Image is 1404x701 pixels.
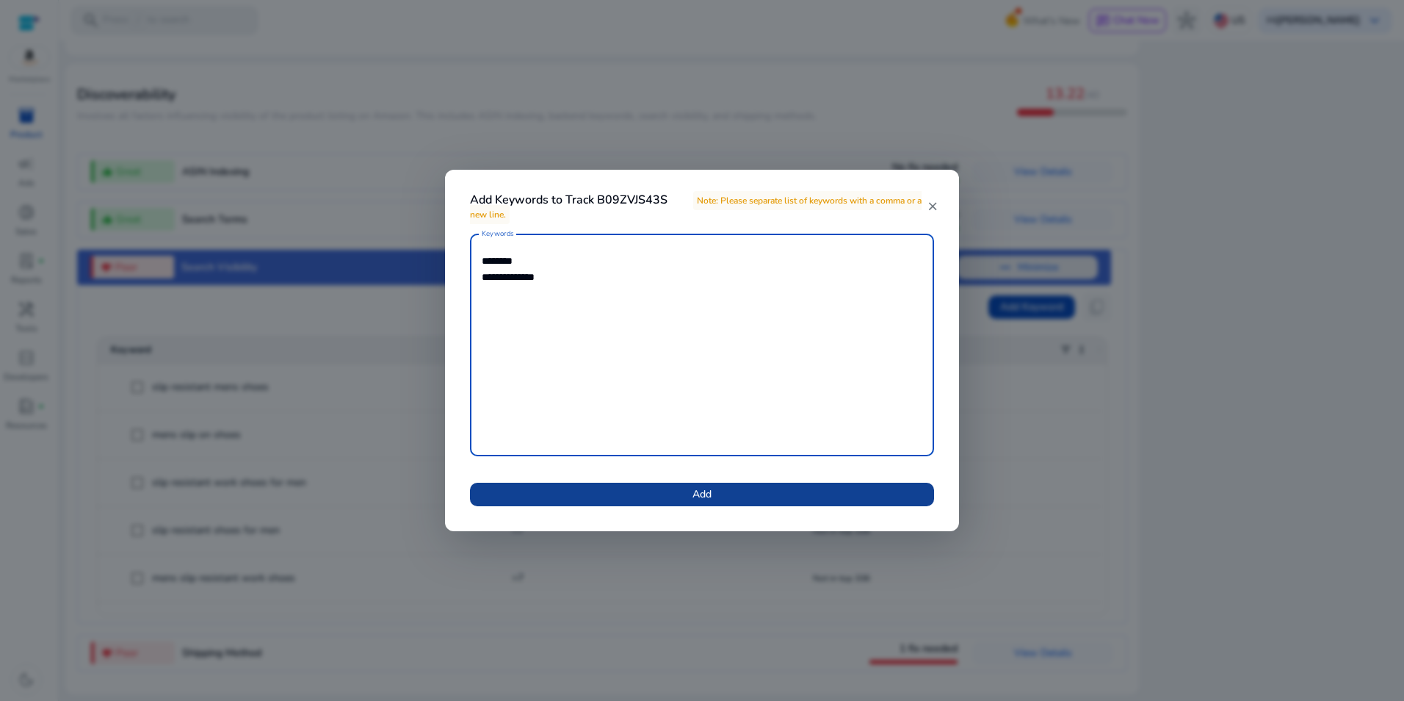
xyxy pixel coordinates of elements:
button: Add [470,483,934,506]
mat-icon: close [926,200,938,213]
span: Note: Please separate list of keywords with a comma or a new line. [470,191,922,224]
span: Add [692,486,712,502]
h4: Add Keywords to Track B09ZVJS43S [470,193,926,221]
mat-label: Keywords [482,229,514,239]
